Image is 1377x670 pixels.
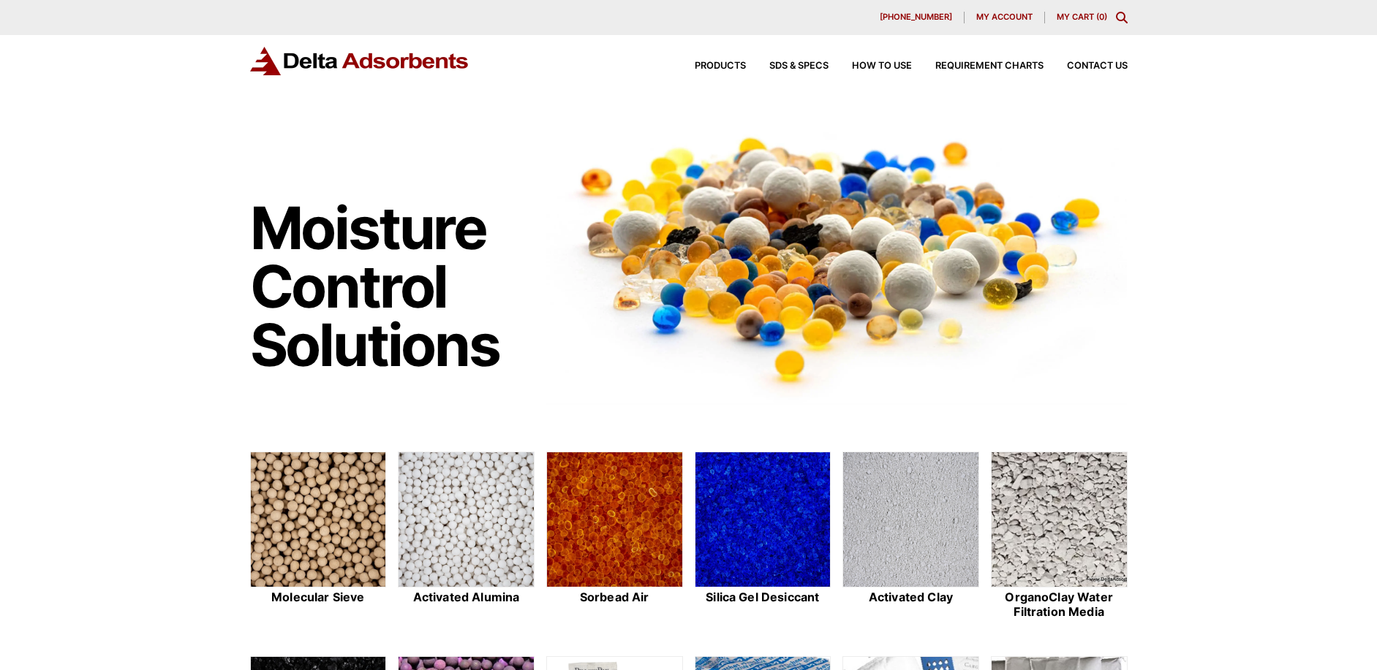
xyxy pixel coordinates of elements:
a: Sorbead Air [546,452,683,621]
h2: OrganoClay Water Filtration Media [991,590,1128,618]
span: How to Use [852,61,912,71]
a: My account [965,12,1045,23]
a: How to Use [829,61,912,71]
span: Products [695,61,746,71]
a: Requirement Charts [912,61,1044,71]
a: Contact Us [1044,61,1128,71]
span: Requirement Charts [935,61,1044,71]
h1: Moisture Control Solutions [250,199,532,374]
span: 0 [1099,12,1104,22]
a: Products [671,61,746,71]
a: Silica Gel Desiccant [695,452,831,621]
a: My Cart (0) [1057,12,1107,22]
a: [PHONE_NUMBER] [868,12,965,23]
img: Image [546,110,1128,405]
a: Molecular Sieve [250,452,387,621]
a: Activated Clay [842,452,979,621]
div: Toggle Modal Content [1116,12,1128,23]
h2: Activated Clay [842,590,979,604]
img: Delta Adsorbents [250,47,469,75]
h2: Molecular Sieve [250,590,387,604]
h2: Activated Alumina [398,590,535,604]
span: Contact Us [1067,61,1128,71]
a: SDS & SPECS [746,61,829,71]
span: [PHONE_NUMBER] [880,13,952,21]
h2: Sorbead Air [546,590,683,604]
h2: Silica Gel Desiccant [695,590,831,604]
span: My account [976,13,1033,21]
span: SDS & SPECS [769,61,829,71]
a: OrganoClay Water Filtration Media [991,452,1128,621]
a: Activated Alumina [398,452,535,621]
